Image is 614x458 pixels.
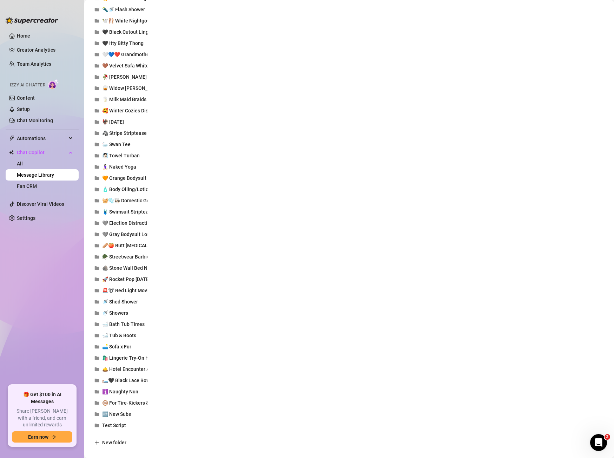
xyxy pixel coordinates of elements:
[91,83,147,94] button: 🥃 Widow [PERSON_NAME]
[17,172,54,178] a: Message Library
[94,378,99,383] span: folder
[102,288,165,293] span: 🚨➰ Red Light Movie Night
[91,352,147,364] button: 🛍️ Lingerie Try-On Haul
[91,341,147,352] button: 🛋️ Sofa x Fur
[94,86,99,91] span: folder
[102,299,138,305] span: 🚿 Shed Shower
[102,130,147,136] span: 🦓 Stripe Striptease
[91,195,147,206] button: 🧺🫧👩🏻‍🍳 Domestic Goddess
[590,434,607,451] iframe: Intercom live chat
[102,153,140,158] span: 🧖🏻‍♀️ Towel Turban
[102,243,163,248] span: 🩹🍑 Butt [MEDICAL_DATA]
[17,106,30,112] a: Setup
[17,61,51,67] a: Team Analytics
[91,71,147,83] button: 🥀 [PERSON_NAME]
[94,367,99,372] span: folder
[94,52,99,57] span: folder
[9,136,15,141] span: thunderbolt
[102,366,225,372] span: 🛎️ Hotel Encounter / Houndstooth Skirt Black Lace Top
[94,74,99,79] span: folder
[91,26,147,38] button: 🖤 Black Cutout Lingerie Boots
[91,274,147,285] button: 🚀 Rocket Pop [DATE]
[91,408,147,420] button: 🆕 New Subs
[91,296,147,307] button: 🚿 Shed Shower
[91,307,147,319] button: 🚿 Showers
[91,127,147,139] button: 🦓 Stripe Striptease
[17,44,73,55] a: Creator Analytics
[102,187,151,192] span: 🧴 Body Oiling/Lotion
[102,52,166,57] span: 🤍💙❤️ Grandmother's Quilt
[94,322,99,327] span: folder
[102,108,166,113] span: 🥰 Winter Cozies Distraction
[102,378,178,383] span: 🛏️🖤 Black Lace Boxer Briefs Bed
[91,105,147,116] button: 🥰 Winter Cozies Distraction
[91,150,147,161] button: 🧖🏻‍♀️ Towel Turban
[94,63,99,68] span: folder
[94,266,99,270] span: folder
[91,420,147,431] button: Test Script
[91,217,147,229] button: 🩶 Election Distraction
[10,82,45,89] span: Izzy AI Chatter
[94,277,99,282] span: folder
[91,437,147,448] button: New folder
[17,161,23,166] a: All
[94,142,99,147] span: folder
[17,215,35,221] a: Settings
[91,386,147,397] button: 🛐 Naughty Nun
[102,74,147,80] span: 🥀 [PERSON_NAME]
[91,251,147,262] button: 🪖 Streetwear Barbie
[102,265,158,271] span: 🪨 Stone Wall Bed Nudes
[102,119,124,125] span: 🦃 [DATE]
[94,221,99,225] span: folder
[91,161,147,172] button: 🧘🏻‍♀️ Naked Yoga
[91,4,147,15] button: 🔦🚿 Flash Shower
[102,175,146,181] span: 🧡 Orange Bodysuit
[102,164,136,170] span: 🧘🏻‍♀️ Naked Yoga
[94,18,99,23] span: folder
[102,40,144,46] span: 🖤 Itty Bitty Thong
[102,18,168,24] span: 🕊️🩰 White Nightgown Ballet
[91,240,147,251] button: 🩹🍑 Butt [MEDICAL_DATA]
[94,176,99,181] span: folder
[94,400,99,405] span: folder
[94,209,99,214] span: folder
[9,150,14,155] img: Chat Copilot
[94,30,99,34] span: folder
[48,79,59,89] img: AI Chatter
[91,364,147,375] button: 🛎️ Hotel Encounter / Houndstooth Skirt Black Lace Top
[91,319,147,330] button: 🛁 Bath Tub Times
[17,33,30,39] a: Home
[102,63,169,68] span: 🤎 Velvet Sofa White Lingerie
[17,147,67,158] span: Chat Copilot
[102,209,154,215] span: 🩱 Swimsuit Striptease
[91,172,147,184] button: 🧡 Orange Bodysuit
[102,400,182,406] span: 🛞 For Tire-Kickers & Time-Wasters
[94,131,99,136] span: folder
[94,344,99,349] span: folder
[17,201,64,207] a: Discover Viral Videos
[94,108,99,113] span: folder
[91,330,147,341] button: 🛁 Tub & Boots
[94,288,99,293] span: folder
[94,310,99,315] span: folder
[94,423,99,428] span: folder
[12,391,72,405] span: 🎁 Get $100 in AI Messages
[94,389,99,394] span: folder
[17,118,53,123] a: Chat Monitoring
[102,97,194,102] span: 🥛 Milk Maid Braids - Red Gingham Bikini
[102,423,126,428] span: Test Script
[91,262,147,274] button: 🪨 Stone Wall Bed Nudes
[91,375,147,386] button: 🛏️🖤 Black Lace Boxer Briefs Bed
[91,15,147,26] button: 🕊️🩰 White Nightgown Ballet
[94,97,99,102] span: folder
[102,310,128,316] span: 🚿 Showers
[102,389,138,394] span: 🛐 Naughty Nun
[94,355,99,360] span: folder
[51,434,56,439] span: arrow-right
[102,355,156,361] span: 🛍️ Lingerie Try-On Haul
[91,184,147,195] button: 🧴 Body Oiling/Lotion
[102,7,145,12] span: 🔦🚿 Flash Shower
[91,94,147,105] button: 🥛 Milk Maid Braids - Red Gingham Bikini
[6,17,58,24] img: logo-BBDzfeDw.svg
[91,206,147,217] button: 🩱 Swimsuit Striptease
